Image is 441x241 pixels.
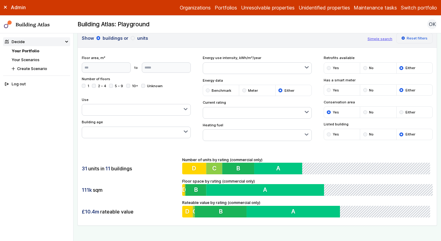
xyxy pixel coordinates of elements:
[299,4,350,11] a: Unidentified properties
[367,36,392,41] button: Simple search
[82,62,191,73] form: to
[324,55,433,60] span: Retrofits available
[429,20,436,28] span: OK
[223,163,255,174] button: B
[82,208,99,215] span: £10.4m
[82,76,191,93] div: Number of floors
[182,178,433,196] div: Floor space by rating (commercial only)
[12,49,39,53] a: Your Portfolio
[203,55,312,74] div: Energy use intensity, kWh/m²/year
[203,123,312,141] div: Heating fuel
[105,165,110,172] span: 11
[12,57,40,62] a: Your Scenarios
[77,20,150,28] h2: Building Atlas: Playground
[401,4,437,11] button: Switch portfolio
[203,100,312,119] div: Current rating
[241,4,295,11] a: Unresolvable properties
[5,39,25,45] div: Decide
[82,35,364,42] h3: Show
[182,163,206,174] button: D
[4,20,12,28] img: main-0bbd2752.svg
[182,200,433,217] div: Rateable value by rating (commercial only)
[186,184,206,196] button: B
[182,186,187,194] span: D
[206,184,324,196] button: A
[182,184,185,196] button: D
[427,19,437,29] button: OK
[3,37,70,46] summary: Decide
[186,208,190,215] span: D
[82,206,179,217] div: rateable value
[182,206,193,217] button: D
[292,208,296,215] span: A
[255,163,303,174] button: A
[3,80,70,89] button: Log out
[237,165,241,172] span: B
[354,4,397,11] a: Maintenance tasks
[324,78,433,83] span: Has a smart meter
[185,184,186,196] button: C
[203,78,312,96] div: Energy data
[263,186,267,194] span: A
[182,157,433,175] div: Number of units by rating (commercial only)
[185,186,189,194] span: C
[82,184,179,196] div: sqm
[10,64,70,73] button: Create Scenario
[82,163,179,174] div: units in buildings
[192,165,197,172] span: D
[213,165,217,172] span: C
[193,208,197,215] span: C
[82,55,191,72] div: Floor area, m²
[180,4,211,11] a: Organizations
[82,120,191,138] div: Building age
[194,186,198,194] span: B
[207,163,223,174] button: C
[219,208,223,215] span: B
[396,33,433,43] button: Reset filters
[277,165,281,172] span: A
[247,206,342,217] button: A
[324,122,433,127] span: Listed building
[195,206,247,217] button: B
[215,4,237,11] a: Portfolios
[82,97,191,116] div: Use
[82,187,92,193] span: 111k
[82,165,87,172] span: 31
[193,206,195,217] button: C
[324,100,433,105] span: Conservation area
